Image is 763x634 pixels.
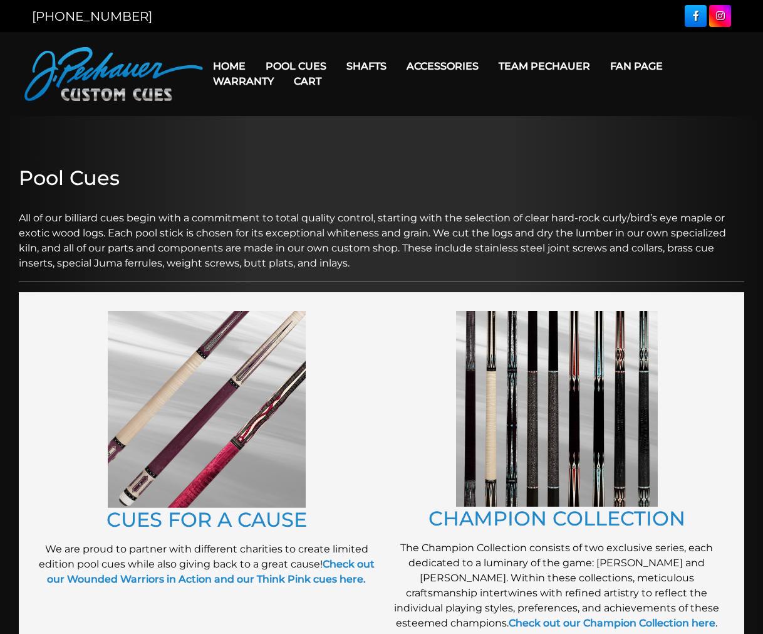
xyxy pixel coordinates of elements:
p: All of our billiard cues begin with a commitment to total quality control, starting with the sele... [19,196,744,271]
a: Fan Page [600,50,673,82]
a: Cart [284,65,331,97]
a: Home [203,50,256,82]
p: The Champion Collection consists of two exclusive series, each dedicated to a luminary of the gam... [388,541,725,631]
a: CHAMPION COLLECTION [428,506,685,531]
a: CUES FOR A CAUSE [106,507,307,532]
a: Warranty [203,65,284,97]
h2: Pool Cues [19,166,744,190]
a: Accessories [397,50,489,82]
a: Team Pechauer [489,50,600,82]
a: Check out our Champion Collection here [509,617,715,629]
p: We are proud to partner with different charities to create limited edition pool cues while also g... [38,542,375,587]
img: Pechauer Custom Cues [24,47,203,101]
a: Pool Cues [256,50,336,82]
a: [PHONE_NUMBER] [32,9,152,24]
a: Shafts [336,50,397,82]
